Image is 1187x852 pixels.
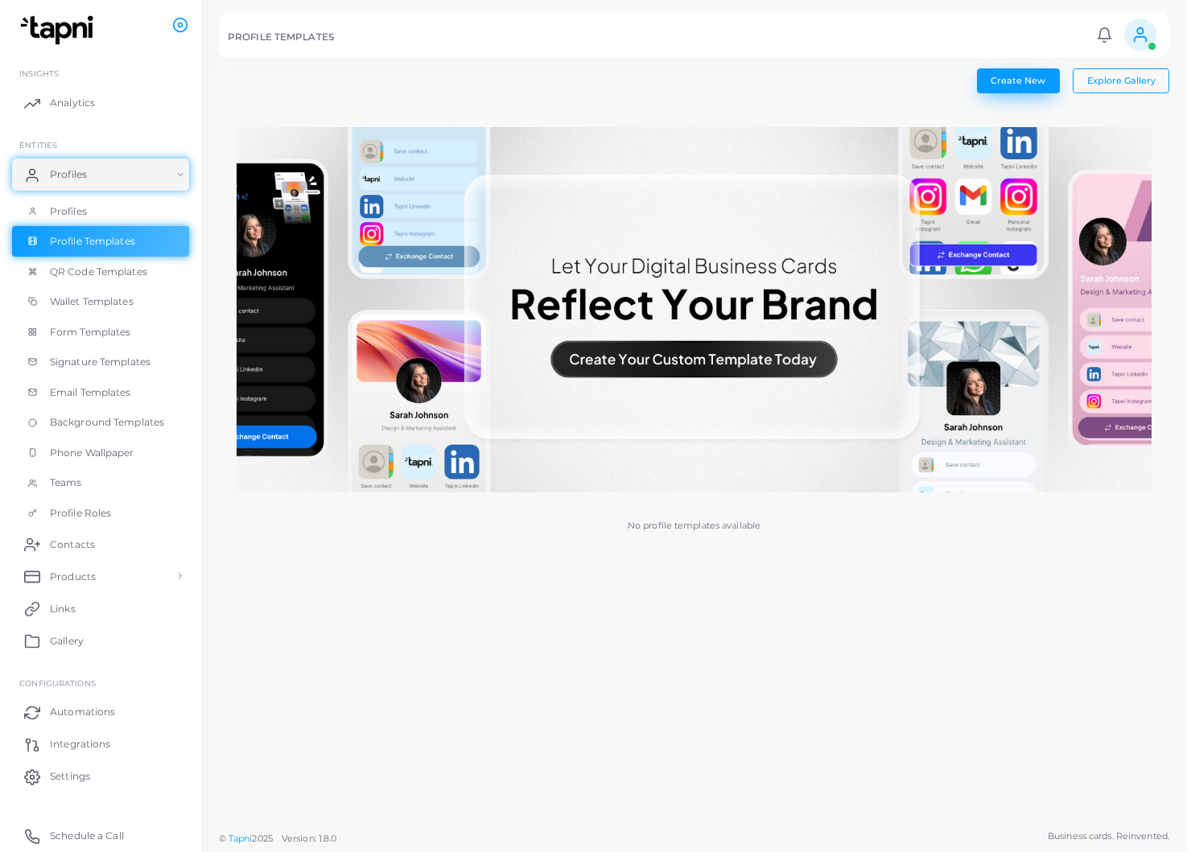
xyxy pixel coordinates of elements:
[12,286,189,317] a: Wallet Templates
[19,68,59,78] span: INSIGHTS
[50,537,95,552] span: Contacts
[628,519,760,533] p: No profile templates available
[50,265,147,279] span: QR Code Templates
[12,528,189,560] a: Contacts
[977,68,1060,93] button: Create New
[50,570,96,584] span: Products
[229,833,253,844] a: Tapni
[12,407,189,438] a: Background Templates
[12,624,189,656] a: Gallery
[50,325,131,340] span: Form Templates
[237,127,1152,493] img: No profile templates
[50,634,84,648] span: Gallery
[50,506,111,521] span: Profile Roles
[252,832,272,846] span: 2025
[12,196,189,227] a: Profiles
[12,760,189,792] a: Settings
[1087,75,1156,86] span: Explore Gallery
[12,317,189,348] a: Form Templates
[12,498,189,529] a: Profile Roles
[50,234,135,249] span: Profile Templates
[50,355,150,369] span: Signature Templates
[12,696,189,728] a: Automations
[19,140,57,150] span: ENTITIES
[12,728,189,760] a: Integrations
[228,31,334,43] h5: PROFILE TEMPLATES
[12,560,189,592] a: Products
[12,820,189,852] a: Schedule a Call
[12,592,189,624] a: Links
[19,678,96,688] span: Configurations
[282,833,337,844] span: Version: 1.8.0
[50,204,87,219] span: Profiles
[219,832,336,846] span: ©
[12,158,189,191] a: Profiles
[1048,829,1169,843] span: Business cards. Reinvented.
[12,377,189,408] a: Email Templates
[991,75,1045,86] span: Create New
[1073,68,1169,93] button: Explore Gallery
[50,737,110,751] span: Integrations
[50,475,82,490] span: Teams
[50,294,134,309] span: Wallet Templates
[50,829,124,843] span: Schedule a Call
[50,96,95,110] span: Analytics
[50,167,87,182] span: Profiles
[12,438,189,468] a: Phone Wallpaper
[12,226,189,257] a: Profile Templates
[14,15,104,45] img: logo
[50,602,76,616] span: Links
[12,467,189,498] a: Teams
[50,446,134,460] span: Phone Wallpaper
[12,347,189,377] a: Signature Templates
[50,415,164,430] span: Background Templates
[50,385,131,400] span: Email Templates
[50,705,115,719] span: Automations
[50,769,90,784] span: Settings
[12,87,189,119] a: Analytics
[12,257,189,287] a: QR Code Templates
